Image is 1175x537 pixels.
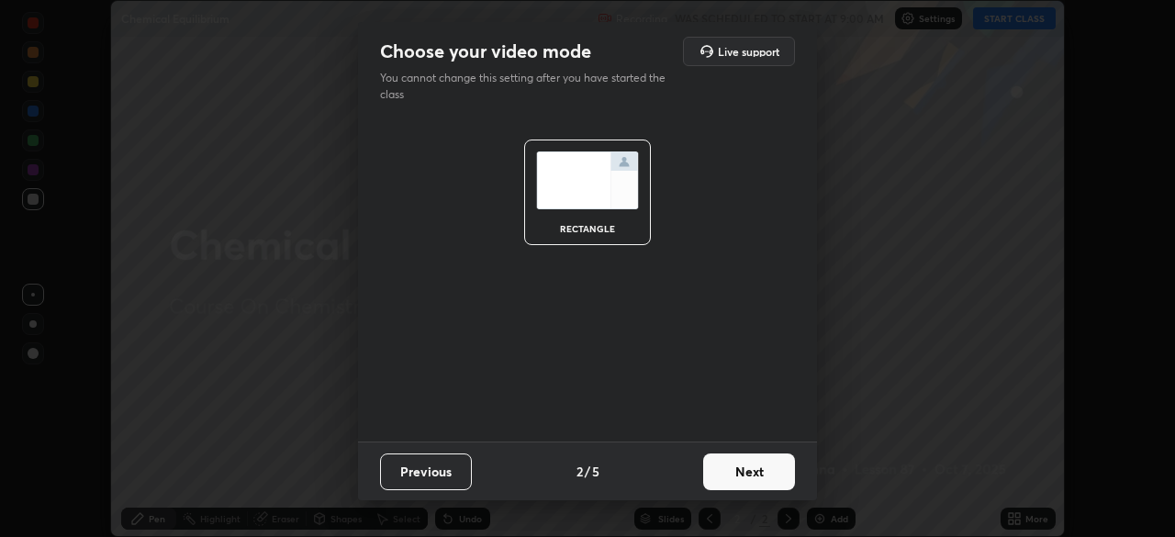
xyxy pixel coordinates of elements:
[380,39,591,63] h2: Choose your video mode
[576,462,583,481] h4: 2
[592,462,599,481] h4: 5
[551,224,624,233] div: rectangle
[380,453,472,490] button: Previous
[703,453,795,490] button: Next
[585,462,590,481] h4: /
[380,70,677,103] p: You cannot change this setting after you have started the class
[536,151,639,209] img: normalScreenIcon.ae25ed63.svg
[718,46,779,57] h5: Live support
